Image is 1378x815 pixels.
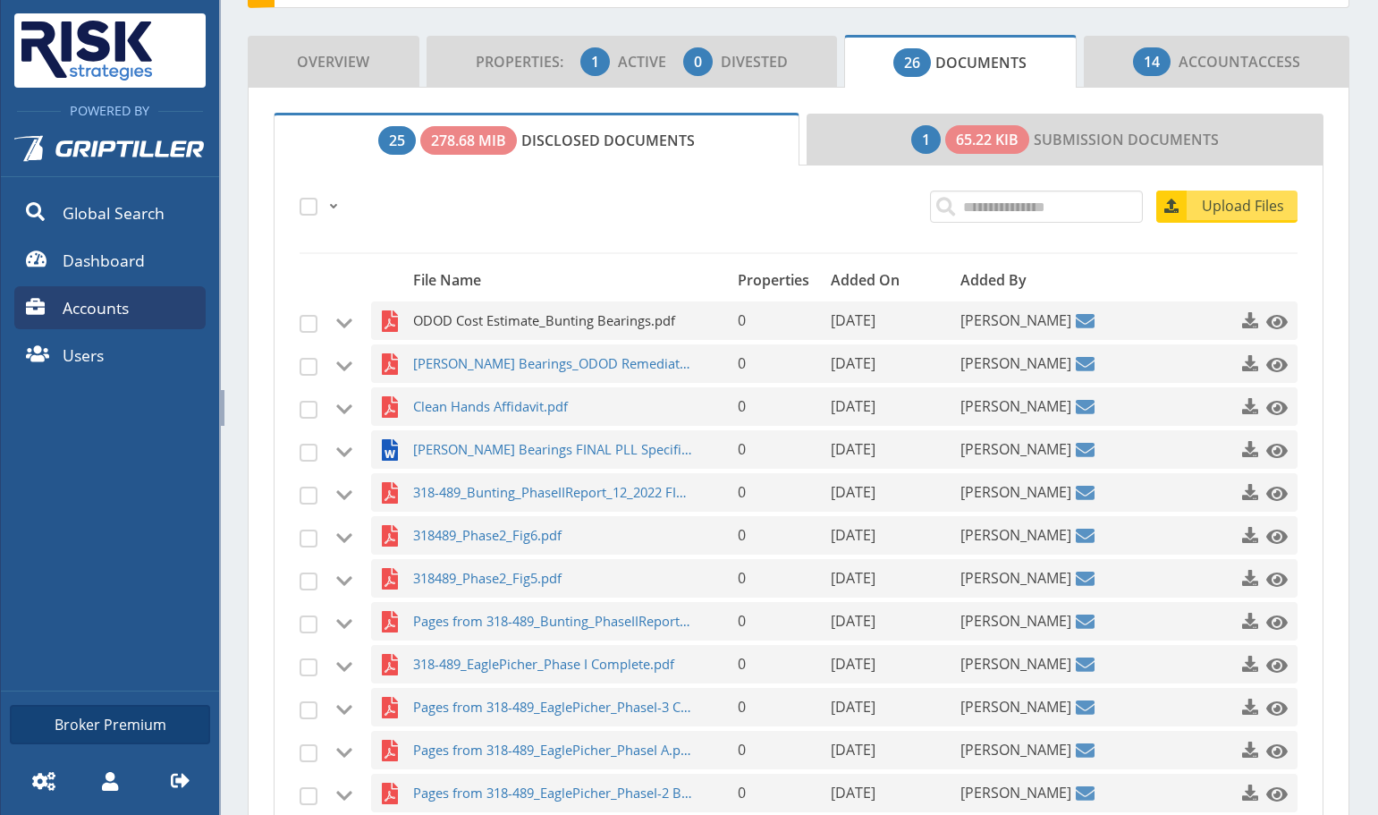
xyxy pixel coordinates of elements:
div: Properties [732,267,825,293]
span: [DATE] [831,310,875,330]
a: Users [14,334,206,377]
span: [PERSON_NAME] [960,559,1071,598]
span: [PERSON_NAME] [960,645,1071,683]
a: Griptiller [1,121,219,187]
span: 318-489_Bunting_PhaseIIReport_12_2022 FINAL.pdf [413,473,692,512]
span: [DATE] [831,783,875,802]
a: Click to preview this file [1261,777,1284,810]
span: Clean Hands Affidavit.pdf [413,387,692,426]
span: 318489_Phase2_Fig6.pdf [413,516,692,555]
span: ODOD Cost Estimate_Bunting Bearings.pdf [413,301,692,340]
span: [DATE] [831,568,875,588]
a: Click to preview this file [1261,563,1284,595]
span: 0 [738,654,746,674]
a: Click to preview this file [1261,649,1284,681]
a: Upload Files [1156,191,1298,223]
span: [DATE] [831,482,875,502]
span: [PERSON_NAME] [960,301,1071,340]
a: Click to preview this file [1261,692,1284,724]
span: [PERSON_NAME] [960,688,1071,726]
a: Click to preview this file [1261,734,1284,767]
span: [DATE] [831,525,875,545]
div: Added On [825,267,955,293]
span: [PERSON_NAME] Bearings FINAL PLL Specifications.docx [413,430,692,469]
span: [PERSON_NAME] [960,516,1071,555]
span: [DATE] [831,697,875,717]
span: Upload Files [1189,195,1298,216]
span: 0 [738,568,746,588]
span: 0 [738,439,746,459]
a: Click to preview this file [1261,434,1284,466]
span: 25 [389,130,405,151]
a: Click to preview this file [1261,520,1284,552]
span: Pages from 318-489_EaglePicher_PhaseI-2 B.pdf [413,774,692,812]
span: Pages from 318-489_Bunting_PhaseIIReport_12_2022 FINAL-part 2.pdf [413,602,692,641]
span: 0 [738,611,746,631]
span: 0 [738,783,746,802]
span: 318489_Phase2_Fig5.pdf [413,559,692,598]
span: 1 [922,129,930,150]
span: Users [63,344,104,367]
a: Disclosed Documents [274,113,799,166]
span: 0 [738,353,746,373]
span: [PERSON_NAME] [960,387,1071,426]
span: 14 [1144,51,1160,72]
span: 278.68 MiB [431,130,506,151]
span: [DATE] [831,439,875,459]
span: 0 [738,740,746,760]
div: Added By [955,267,1140,293]
span: 65.22 KiB [956,129,1019,150]
span: [PERSON_NAME] [960,774,1071,812]
span: [DATE] [831,353,875,373]
span: Dashboard [63,249,145,272]
span: [PERSON_NAME] [960,731,1071,769]
span: 26 [904,52,920,73]
span: [DATE] [831,611,875,631]
span: 318-489_EaglePicher_Phase I Complete.pdf [413,645,692,683]
span: Account [1179,52,1248,72]
span: Documents [893,45,1027,81]
span: 0 [738,482,746,502]
a: Click to preview this file [1261,391,1284,423]
span: 0 [738,310,746,330]
span: Powered By [61,102,158,119]
a: Accounts [14,286,206,329]
span: 0 [694,51,702,72]
span: [PERSON_NAME] Bearings_ODOD Remediation Proposal_[DATE] FINAL.pdf [413,344,692,383]
a: Click to preview this file [1261,348,1284,380]
div: File Name [408,267,732,293]
span: Pages from 318-489_EaglePicher_PhaseI A.pdf [413,731,692,769]
a: Click to preview this file [1261,305,1284,337]
span: Global Search [63,201,165,225]
span: Access [1133,44,1300,80]
a: Dashboard [14,239,206,282]
span: [DATE] [831,396,875,416]
span: Overview [297,44,369,80]
a: Global Search [14,191,206,234]
span: 0 [738,525,746,545]
span: Accounts [63,296,129,319]
span: 0 [738,396,746,416]
span: Active [618,52,680,72]
a: Click to preview this file [1261,477,1284,509]
span: Pages from 318-489_EaglePicher_PhaseI-3 C.pdf [413,688,692,726]
span: [PERSON_NAME] [960,344,1071,383]
span: Properties: [476,52,577,72]
span: [PERSON_NAME] [960,602,1071,641]
span: 1 [591,51,599,72]
span: Divested [721,52,788,72]
span: [DATE] [831,654,875,674]
span: [PERSON_NAME] [960,430,1071,469]
img: Risk Strategies Company [14,13,159,88]
a: Click to preview this file [1261,606,1284,638]
a: Submission Documents [807,114,1323,166]
a: Broker Premium [10,705,210,744]
span: [PERSON_NAME] [960,473,1071,512]
span: [DATE] [831,740,875,760]
span: 0 [738,697,746,717]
